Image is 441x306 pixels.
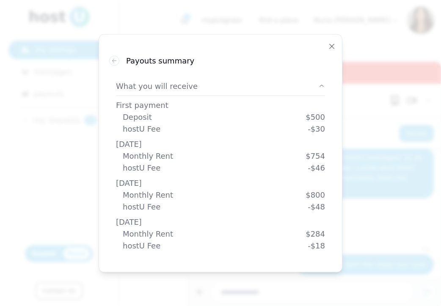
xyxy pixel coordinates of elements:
span: [DATE] [116,178,142,187]
div: -$46 [308,162,325,174]
div: First payment [116,99,325,111]
h3: Payouts summary [126,55,194,66]
div: -$30 [308,123,325,135]
div: Monthly Rent [123,228,173,240]
div: $ 500 [306,111,325,123]
div: -$48 [308,201,325,212]
div: $ 800 [306,189,325,201]
div: -$18 [308,240,325,251]
div: hostU Fee [123,123,160,135]
span: [DATE] [116,139,142,148]
div: hostU Fee [123,201,160,212]
div: hostU Fee [123,240,160,251]
div: What you will receive [116,96,325,262]
span: [DATE] [116,217,142,226]
div: $ 284 [306,228,325,240]
div: $ 754 [306,150,325,162]
div: hostU Fee [123,162,160,174]
button: What you will receive [116,73,325,96]
div: Monthly Rent [123,189,173,201]
div: Monthly Rent [123,150,173,162]
div: Deposit [123,111,152,123]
